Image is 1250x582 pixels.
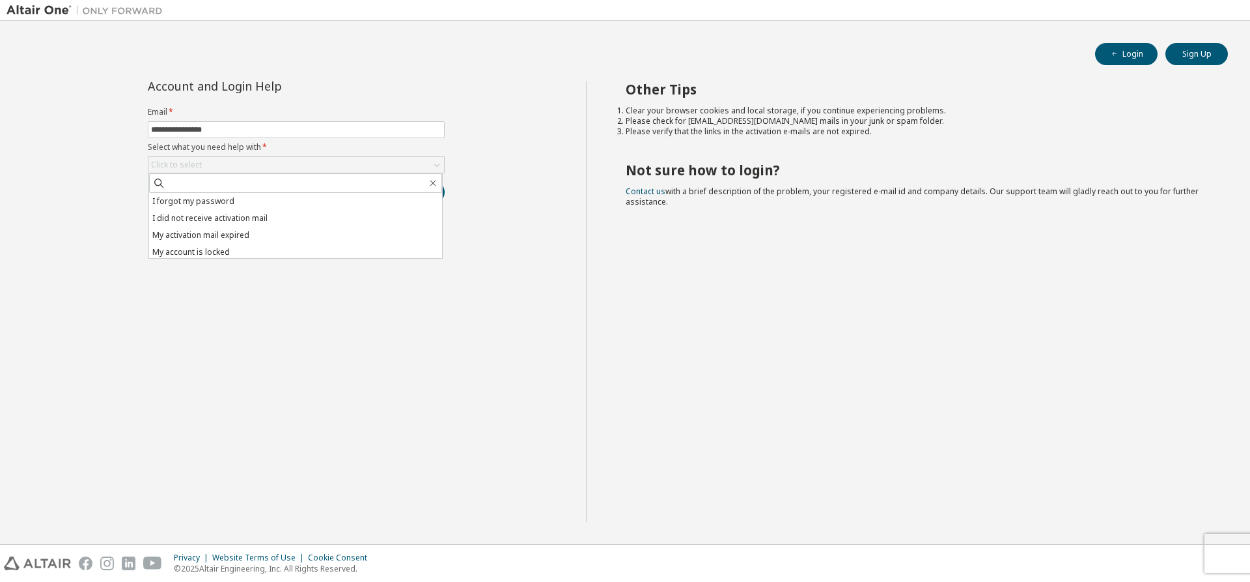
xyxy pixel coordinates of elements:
img: instagram.svg [100,557,114,570]
label: Email [148,107,445,117]
button: Login [1095,43,1158,65]
img: youtube.svg [143,557,162,570]
li: Please verify that the links in the activation e-mails are not expired. [626,126,1205,137]
p: © 2025 Altair Engineering, Inc. All Rights Reserved. [174,563,375,574]
img: altair_logo.svg [4,557,71,570]
div: Cookie Consent [308,553,375,563]
div: Website Terms of Use [212,553,308,563]
img: Altair One [7,4,169,17]
button: Sign Up [1165,43,1228,65]
a: Contact us [626,186,665,197]
h2: Not sure how to login? [626,162,1205,179]
label: Select what you need help with [148,142,445,153]
img: linkedin.svg [122,557,135,570]
li: I forgot my password [149,193,442,210]
li: Clear your browser cookies and local storage, if you continue experiencing problems. [626,106,1205,116]
span: with a brief description of the problem, your registered e-mail id and company details. Our suppo... [626,186,1199,207]
h2: Other Tips [626,81,1205,98]
div: Click to select [148,157,444,173]
div: Privacy [174,553,212,563]
img: facebook.svg [79,557,92,570]
div: Click to select [151,160,202,170]
li: Please check for [EMAIL_ADDRESS][DOMAIN_NAME] mails in your junk or spam folder. [626,116,1205,126]
div: Account and Login Help [148,81,385,91]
